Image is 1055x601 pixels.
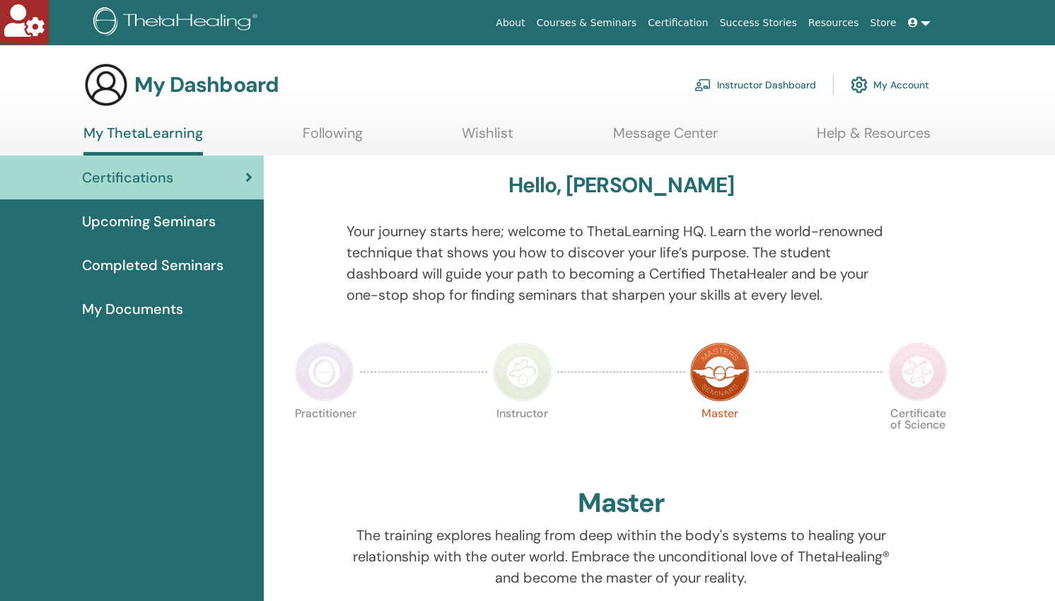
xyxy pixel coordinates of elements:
a: My Account [851,69,929,100]
a: Resources [803,10,865,36]
p: Certificate of Science [888,408,948,467]
img: logo.png [93,7,262,39]
img: generic-user-icon.jpg [83,62,129,107]
img: Master [690,342,750,402]
a: Message Center [613,124,718,152]
p: Practitioner [295,408,354,467]
h3: My Dashboard [134,72,279,98]
h3: Hello, [PERSON_NAME] [508,173,735,198]
span: Certifications [82,167,173,188]
a: Certification [642,10,713,36]
a: My ThetaLearning [83,124,203,156]
a: Success Stories [714,10,803,36]
p: Instructor [493,408,552,467]
a: About [490,10,530,36]
p: The training explores healing from deep within the body's systems to healing your relationship wi... [346,525,896,588]
img: Instructor [493,342,552,402]
span: Completed Seminars [82,255,223,276]
span: My Documents [82,298,183,320]
a: Wishlist [462,124,513,152]
a: Instructor Dashboard [694,69,816,100]
h2: Master [578,487,665,520]
a: Following [303,124,363,152]
a: Courses & Seminars [531,10,643,36]
span: Upcoming Seminars [82,211,216,232]
img: chalkboard-teacher.svg [694,78,711,91]
img: Certificate of Science [888,342,948,402]
p: Your journey starts here; welcome to ThetaLearning HQ. Learn the world-renowned technique that sh... [346,221,896,305]
a: Help & Resources [817,124,931,152]
p: Master [690,408,750,467]
img: cog.svg [851,73,868,97]
img: Practitioner [295,342,354,402]
a: Store [865,10,902,36]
